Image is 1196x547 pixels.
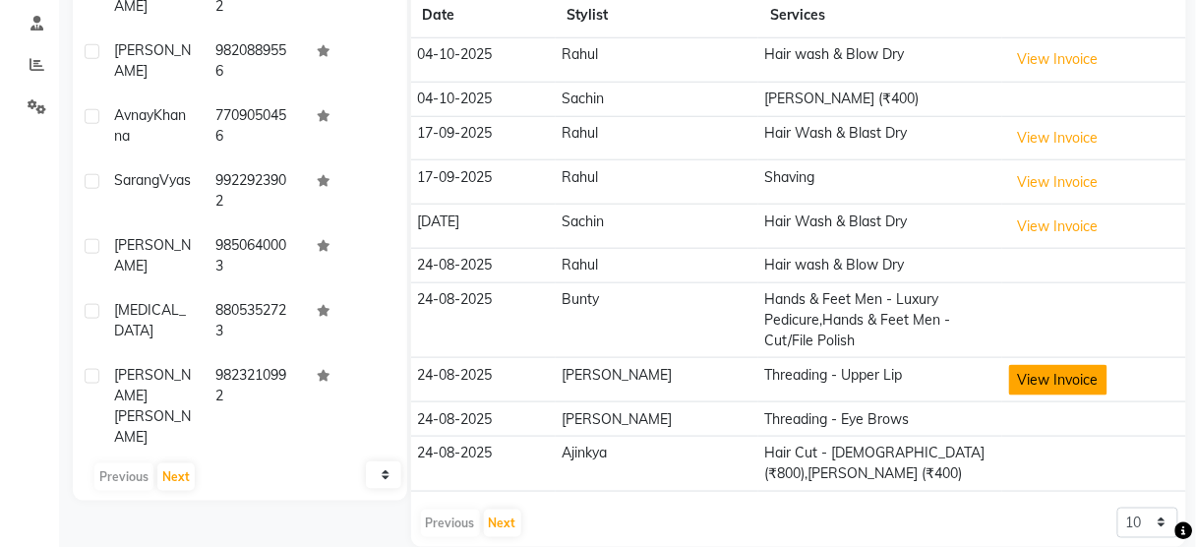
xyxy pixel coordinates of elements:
[411,437,556,492] td: 24-08-2025
[758,82,1002,116] td: [PERSON_NAME] (₹400)
[758,282,1002,358] td: Hands & Feet Men - Luxury Pedicure,Hands & Feet Men - Cut/File Polish
[556,160,759,205] td: Rahul
[114,301,186,339] span: [MEDICAL_DATA]
[204,223,305,288] td: 9850640003
[411,205,556,249] td: [DATE]
[1009,167,1107,198] button: View Invoice
[411,38,556,83] td: 04-10-2025
[411,358,556,402] td: 24-08-2025
[556,402,759,437] td: [PERSON_NAME]
[411,160,556,205] td: 17-09-2025
[114,171,159,189] span: Sarang
[204,288,305,353] td: 8805352723
[114,41,191,80] span: [PERSON_NAME]
[157,463,195,491] button: Next
[1009,212,1107,242] button: View Invoice
[114,106,153,124] span: Avnay
[1009,123,1107,153] button: View Invoice
[556,358,759,402] td: [PERSON_NAME]
[114,236,191,274] span: [PERSON_NAME]
[556,248,759,282] td: Rahul
[411,116,556,160] td: 17-09-2025
[758,248,1002,282] td: Hair wash & Blow Dry
[411,82,556,116] td: 04-10-2025
[204,353,305,459] td: 9823210992
[1009,44,1107,75] button: View Invoice
[556,205,759,249] td: Sachin
[159,171,191,189] span: Vyas
[1009,365,1107,395] button: View Invoice
[411,402,556,437] td: 24-08-2025
[758,116,1002,160] td: Hair Wash & Blast Dry
[758,38,1002,83] td: Hair wash & Blow Dry
[411,282,556,358] td: 24-08-2025
[411,248,556,282] td: 24-08-2025
[114,407,191,446] span: [PERSON_NAME]
[758,437,1002,492] td: Hair Cut - [DEMOGRAPHIC_DATA] (₹800),[PERSON_NAME] (₹400)
[556,82,759,116] td: Sachin
[114,366,191,404] span: [PERSON_NAME]
[204,158,305,223] td: 9922923902
[758,205,1002,249] td: Hair Wash & Blast Dry
[556,437,759,492] td: Ajinkya
[758,160,1002,205] td: Shaving
[556,282,759,358] td: Bunty
[556,116,759,160] td: Rahul
[204,29,305,93] td: 9820889556
[204,93,305,158] td: 7709050456
[758,402,1002,437] td: Threading - Eye Brows
[484,510,521,537] button: Next
[758,358,1002,402] td: Threading - Upper Lip
[556,38,759,83] td: Rahul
